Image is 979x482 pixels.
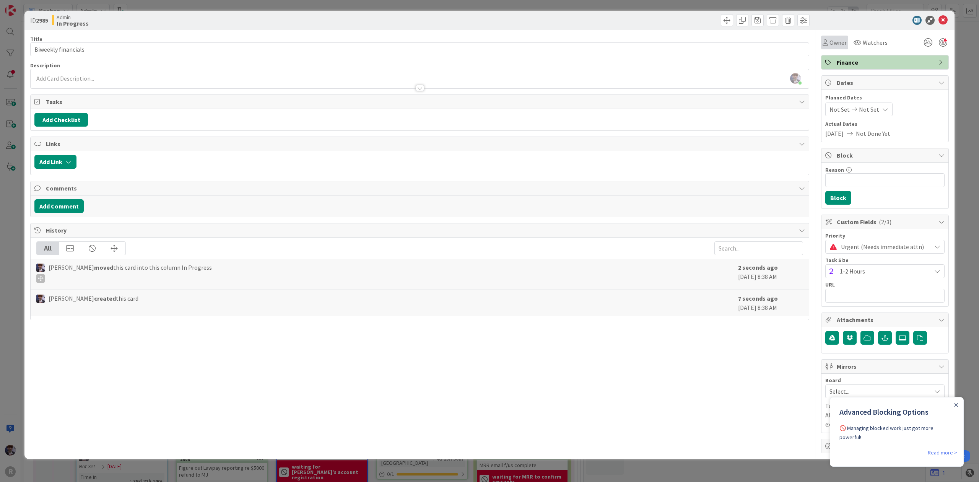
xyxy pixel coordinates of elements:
[825,282,945,287] div: URL
[46,97,795,106] span: Tasks
[841,241,927,252] span: Urgent (Needs immediate attn)
[829,38,847,47] span: Owner
[837,78,935,87] span: Dates
[825,94,945,102] span: Planned Dates
[837,151,935,160] span: Block
[829,386,927,397] span: Select...
[738,294,803,312] div: [DATE] 8:38 AM
[825,401,945,429] p: To delete a mirror card, just delete the card. All other mirrored cards will continue to exists.
[825,378,841,383] span: Board
[829,105,850,114] span: Not Set
[837,315,935,324] span: Attachments
[859,105,879,114] span: Not Set
[837,362,935,371] span: Mirrors
[825,191,851,205] button: Block
[46,226,795,235] span: History
[825,233,945,238] div: Priority
[94,264,113,271] b: moved
[36,264,45,272] img: ML
[37,242,59,255] div: All
[738,264,778,271] b: 2 seconds ago
[36,295,45,303] img: ML
[714,241,803,255] input: Search...
[30,42,809,56] input: type card name here...
[30,62,60,69] span: Description
[34,199,84,213] button: Add Comment
[840,266,927,277] span: 1-2 Hours
[825,166,844,173] label: Reason
[46,139,795,148] span: Links
[94,295,116,302] b: created
[34,113,88,127] button: Add Checklist
[879,218,891,226] span: ( 2/3 )
[738,263,803,286] div: [DATE] 8:38 AM
[825,257,945,263] div: Task Size
[49,263,212,283] span: [PERSON_NAME] this card into this column In Progress
[825,129,844,138] span: [DATE]
[790,73,801,84] img: 4bkkwsAgLEzgUFsllbC0Zn7GEDwYOnLA.jpg
[34,155,76,169] button: Add Link
[825,120,945,128] span: Actual Dates
[738,295,778,302] b: 7 seconds ago
[49,294,138,303] span: [PERSON_NAME] this card
[830,397,964,467] iframe: UserGuiding Product Updates Slide Out
[16,1,35,10] span: Support
[837,217,935,226] span: Custom Fields
[863,38,888,47] span: Watchers
[856,129,890,138] span: Not Done Yet
[837,58,935,67] span: Finance
[46,184,795,193] span: Comments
